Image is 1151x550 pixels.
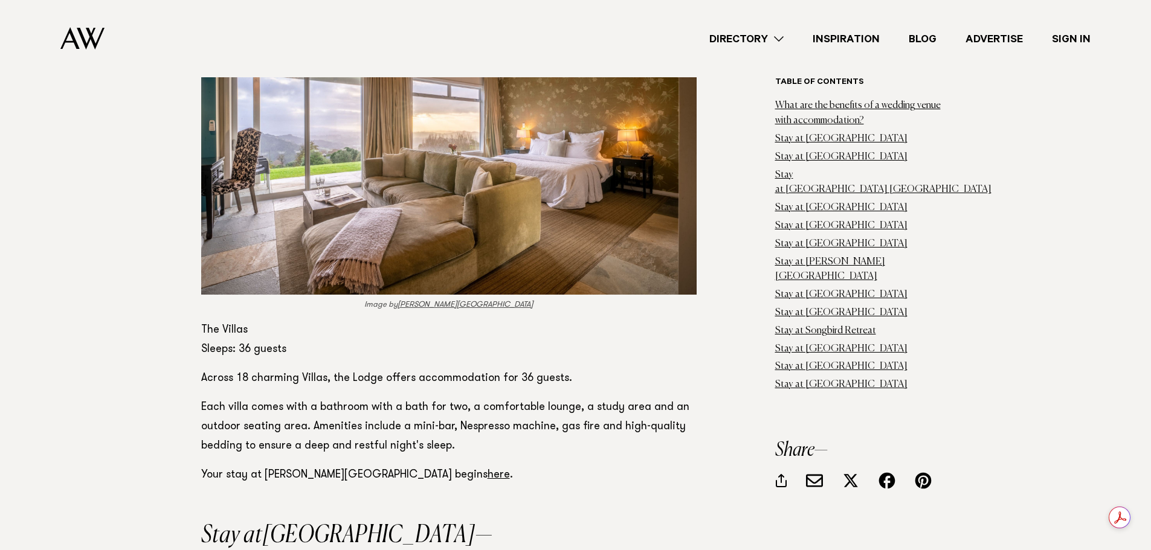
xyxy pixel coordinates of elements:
[201,369,697,388] p: Across 18 charming Villas, the Lodge offers accommodation for 36 guests.
[775,134,908,144] a: Stay at [GEOGRAPHIC_DATA]
[775,344,908,353] a: Stay at [GEOGRAPHIC_DATA]
[775,203,908,213] a: Stay at [GEOGRAPHIC_DATA]
[775,152,908,162] a: Stay at [GEOGRAPHIC_DATA]
[262,523,475,548] a: [GEOGRAPHIC_DATA]
[775,441,950,460] h3: Share
[201,523,697,548] h2: Stay at
[695,31,798,47] a: Directory
[60,27,105,50] img: Auckland Weddings Logo
[775,290,908,299] a: Stay at [GEOGRAPHIC_DATA]
[775,326,876,336] a: Stay at Songbird Retreat
[775,380,908,389] a: Stay at [GEOGRAPHIC_DATA]
[201,398,697,456] p: Each villa comes with a bathroom with a bath for two, a comfortable lounge, a study area and an o...
[201,321,697,359] p: The Villas Sleeps: 36 guests
[775,101,941,126] a: What are the benefits of a wedding venue with accommodation?
[951,31,1037,47] a: Advertise
[894,31,951,47] a: Blog
[775,239,908,249] a: Stay at [GEOGRAPHIC_DATA]
[775,308,908,318] a: Stay at [GEOGRAPHIC_DATA]
[775,257,885,281] a: Stay at [PERSON_NAME][GEOGRAPHIC_DATA]
[798,31,894,47] a: Inspiration
[1037,31,1105,47] a: Sign In
[775,77,950,89] h6: Table of contents
[775,221,908,231] a: Stay at [GEOGRAPHIC_DATA]
[775,362,908,371] a: Stay at [GEOGRAPHIC_DATA]
[488,470,510,481] a: here
[398,301,533,309] a: [PERSON_NAME][GEOGRAPHIC_DATA]
[364,301,533,309] em: Image by
[775,170,991,194] a: Stay at [GEOGRAPHIC_DATA] [GEOGRAPHIC_DATA]
[201,465,697,485] p: Your stay at [PERSON_NAME][GEOGRAPHIC_DATA] begins .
